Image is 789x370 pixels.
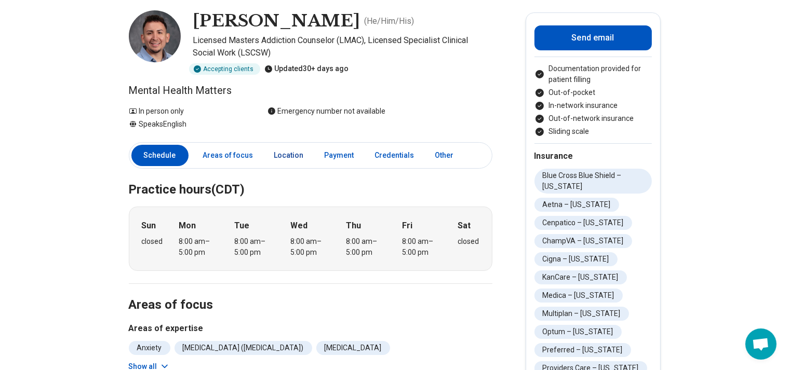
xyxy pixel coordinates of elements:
[129,83,492,98] p: Mental Health Matters
[142,236,163,247] div: closed
[534,63,652,85] li: Documentation provided for patient filling
[142,220,156,232] strong: Sun
[369,145,421,166] a: Credentials
[365,15,414,28] p: ( He/Him/His )
[235,236,275,258] div: 8:00 am – 5:00 pm
[268,106,386,117] div: Emergency number not available
[534,270,627,284] li: KanCare – [US_STATE]
[129,119,247,130] div: Speaks English
[534,307,629,321] li: Multiplan – [US_STATE]
[189,63,260,75] div: Accepting clients
[534,63,652,137] ul: Payment options
[179,236,219,258] div: 8:00 am – 5:00 pm
[534,216,632,230] li: Cenpatico – [US_STATE]
[193,34,492,59] p: Licensed Masters Addiction Counselor (LMAC), Licensed Specialist Clinical Social Work (LSCSW)
[534,325,622,339] li: Optum – [US_STATE]
[264,63,349,75] div: Updated 30+ days ago
[346,236,386,258] div: 8:00 am – 5:00 pm
[129,106,247,117] div: In person only
[197,145,260,166] a: Areas of focus
[290,220,307,232] strong: Wed
[179,220,196,232] strong: Mon
[534,234,632,248] li: ChampVA – [US_STATE]
[458,220,471,232] strong: Sat
[316,341,390,355] li: [MEDICAL_DATA]
[534,252,618,266] li: Cigna – [US_STATE]
[129,10,181,62] img: Martin Monarrez, Licensed Masters Addiction Counselor (LMAC)
[402,236,442,258] div: 8:00 am – 5:00 pm
[534,343,631,357] li: Preferred – [US_STATE]
[534,113,652,124] li: Out-of-network insurance
[131,145,189,166] a: Schedule
[318,145,360,166] a: Payment
[193,10,360,32] h1: [PERSON_NAME]
[129,322,492,335] h3: Areas of expertise
[429,145,466,166] a: Other
[268,145,310,166] a: Location
[745,328,777,360] div: Open chat
[129,156,492,199] h2: Practice hours (CDT)
[235,220,250,232] strong: Tue
[129,207,492,271] div: When does the program meet?
[175,341,312,355] li: [MEDICAL_DATA] ([MEDICAL_DATA])
[290,236,330,258] div: 8:00 am – 5:00 pm
[129,341,170,355] li: Anxiety
[534,198,619,212] li: Aetna – [US_STATE]
[346,220,362,232] strong: Thu
[534,25,652,50] button: Send email
[534,150,652,162] h2: Insurance
[402,220,412,232] strong: Fri
[534,87,652,98] li: Out-of-pocket
[458,236,479,247] div: closed
[129,271,492,314] h2: Areas of focus
[534,100,652,111] li: In-network insurance
[534,169,652,194] li: Blue Cross Blue Shield – [US_STATE]
[534,289,623,303] li: Medica – [US_STATE]
[534,126,652,137] li: Sliding scale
